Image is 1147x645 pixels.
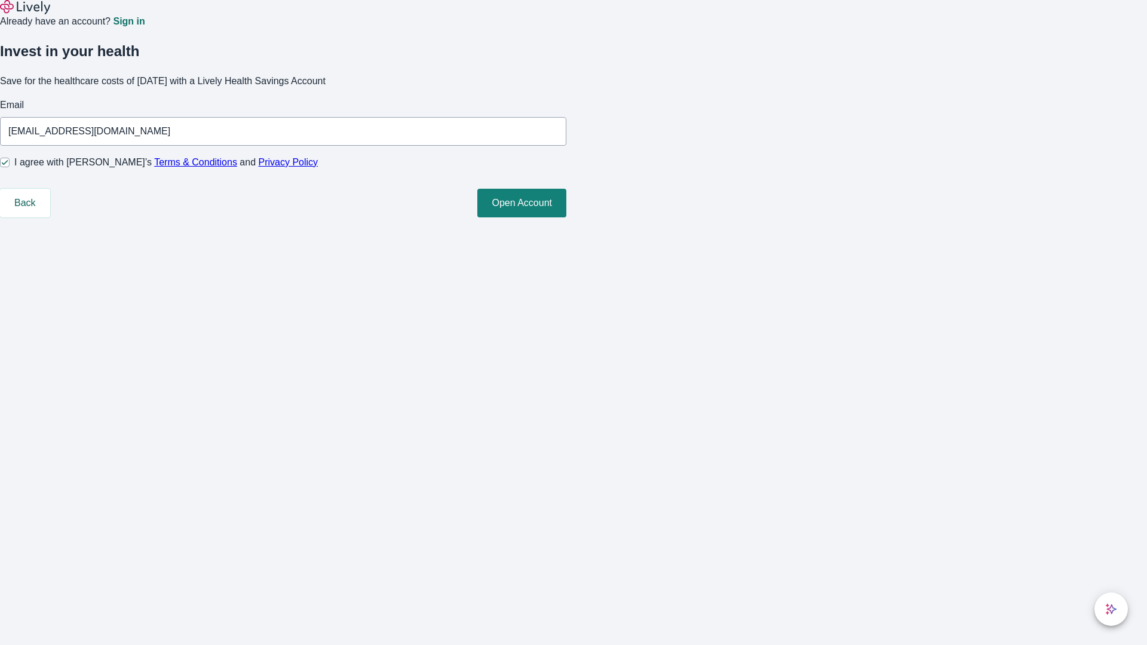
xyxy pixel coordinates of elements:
button: Open Account [477,189,566,217]
a: Privacy Policy [259,157,318,167]
svg: Lively AI Assistant [1105,603,1117,615]
span: I agree with [PERSON_NAME]’s and [14,155,318,170]
button: chat [1094,592,1128,626]
a: Sign in [113,17,145,26]
a: Terms & Conditions [154,157,237,167]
